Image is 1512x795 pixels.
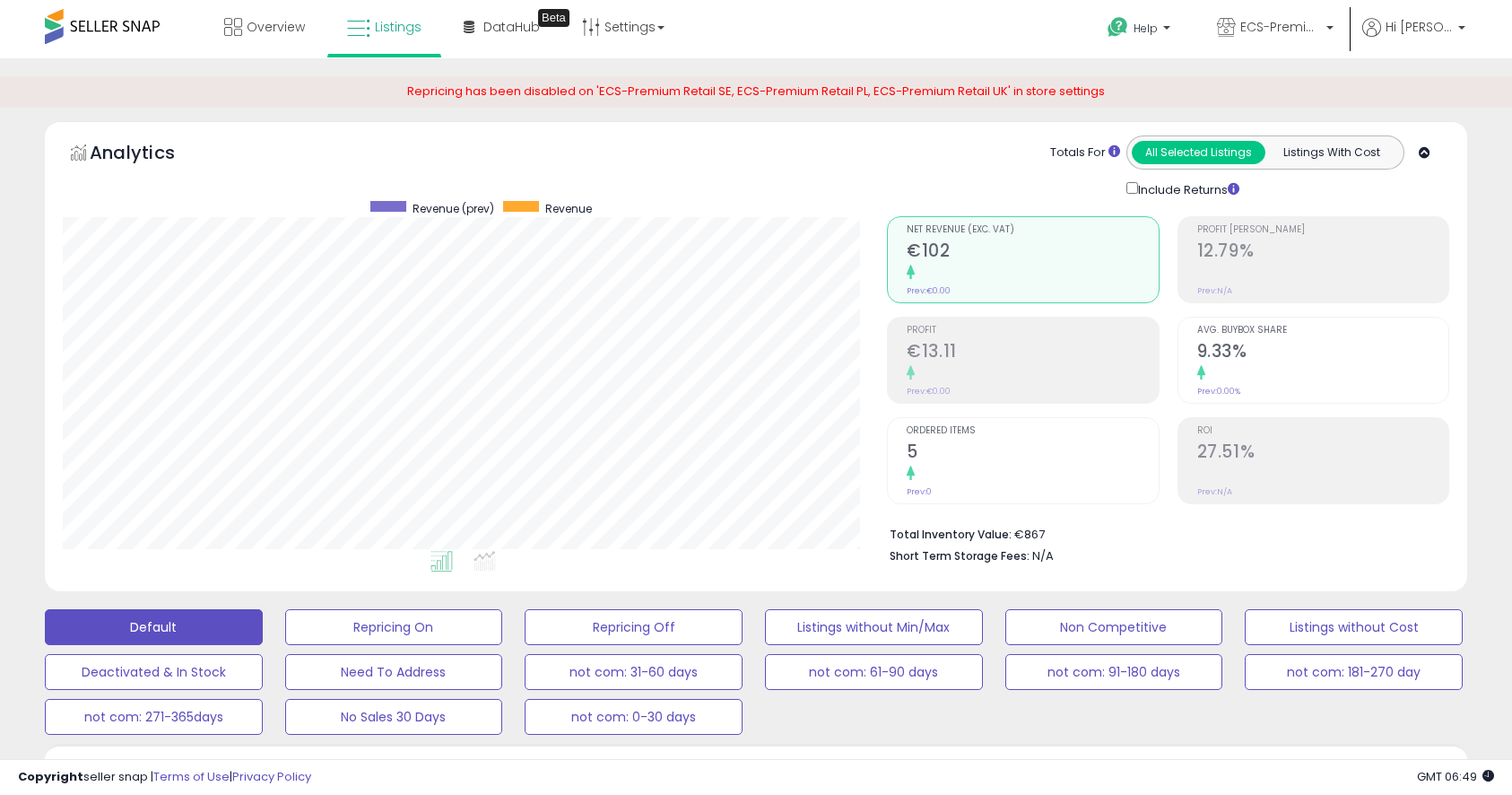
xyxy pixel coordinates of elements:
a: Hi [PERSON_NAME] [1362,18,1465,58]
h2: 5 [907,441,1158,466]
span: Avg. Buybox Share [1197,326,1448,336]
button: not com: 0-30 days [525,699,743,735]
div: seller snap | | [18,769,311,786]
h2: €13.11 [907,341,1158,365]
a: Privacy Policy [232,768,311,785]
strong: Copyright [18,768,83,785]
i: Get Help [1107,16,1129,39]
span: Profit [907,326,1158,336]
button: Non Competitive [1005,609,1223,645]
button: Repricing Off [525,609,743,645]
button: Need To Address [285,654,503,690]
span: Help [1134,21,1158,36]
div: Totals For [1050,144,1120,162]
button: Repricing On [285,609,503,645]
button: All Selected Listings [1132,141,1265,164]
li: €867 [890,522,1436,544]
small: Prev: 0.00% [1197,386,1240,397]
h2: 27.51% [1197,441,1448,466]
span: Ordered Items [907,426,1158,436]
span: Net Revenue (Exc. VAT) [907,225,1158,235]
button: No Sales 30 Days [285,699,503,735]
span: Overview [247,18,305,36]
button: Default [45,609,263,645]
button: Listings With Cost [1264,141,1398,164]
h2: 9.33% [1197,341,1448,365]
div: Tooltip anchor [538,9,569,27]
div: Include Returns [1113,179,1261,199]
small: Prev: €0.00 [907,386,951,397]
button: not com: 91-180 days [1005,654,1223,690]
small: Prev: €0.00 [907,285,951,296]
button: not com: 271-365days [45,699,263,735]
a: Help [1093,3,1188,58]
span: N/A [1032,547,1054,564]
a: Terms of Use [153,768,230,785]
small: Prev: N/A [1197,486,1232,497]
span: Revenue (prev) [413,201,494,216]
button: Deactivated & In Stock [45,654,263,690]
span: DataHub [483,18,540,36]
span: ROI [1197,426,1448,436]
b: Total Inventory Value: [890,527,1012,542]
span: 2025-08-15 06:49 GMT [1417,768,1494,785]
b: Short Term Storage Fees: [890,548,1030,563]
small: Prev: 0 [907,486,932,497]
button: Listings without Min/Max [765,609,983,645]
button: Listings without Cost [1245,609,1463,645]
span: Hi [PERSON_NAME] [1386,18,1453,36]
h2: €102 [907,240,1158,265]
span: Listings [375,18,421,36]
span: Revenue [545,201,592,216]
span: Repricing has been disabled on 'ECS-Premium Retail SE, ECS-Premium Retail PL, ECS-Premium Retail ... [407,83,1105,100]
h2: 12.79% [1197,240,1448,265]
small: Prev: N/A [1197,285,1232,296]
span: ECS-Premium Retail FR [1240,18,1321,36]
h5: Analytics [90,140,210,170]
span: Profit [PERSON_NAME] [1197,225,1448,235]
button: not com: 181-270 day [1245,654,1463,690]
button: not com: 61-90 days [765,654,983,690]
button: not com: 31-60 days [525,654,743,690]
